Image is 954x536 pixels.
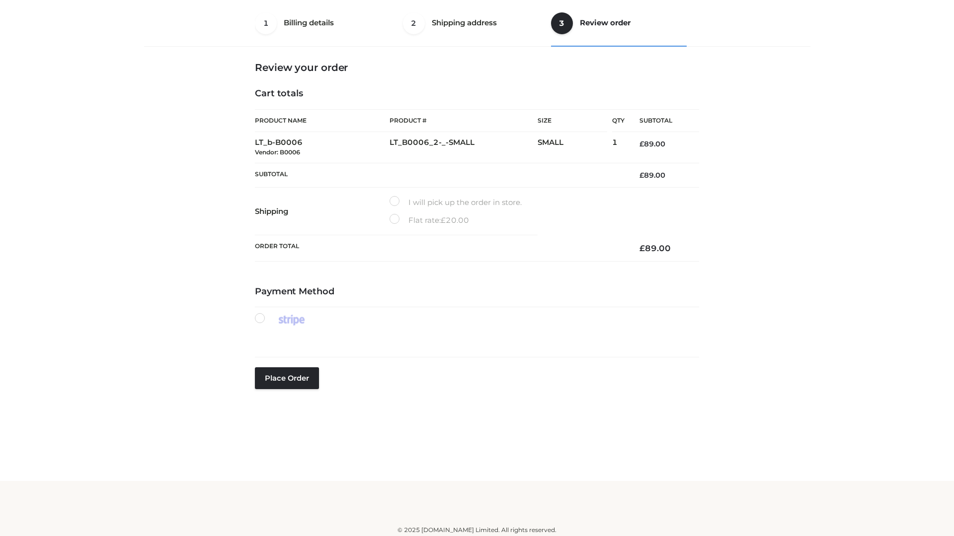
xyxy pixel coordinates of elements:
th: Shipping [255,188,390,235]
th: Size [538,110,607,132]
span: £ [639,139,644,148]
span: £ [441,215,446,225]
th: Product Name [255,109,390,132]
bdi: 89.00 [639,139,665,148]
th: Qty [612,109,625,132]
bdi: 20.00 [441,215,469,225]
th: Order Total [255,235,625,262]
small: Vendor: B0006 [255,148,300,156]
h3: Review your order [255,62,699,73]
td: SMALL [538,132,612,163]
th: Subtotal [255,163,625,187]
td: LT_b-B0006 [255,132,390,163]
button: Place order [255,367,319,389]
th: Product # [390,109,538,132]
bdi: 89.00 [639,171,665,180]
h4: Cart totals [255,88,699,99]
span: £ [639,171,644,180]
bdi: 89.00 [639,243,671,253]
div: © 2025 [DOMAIN_NAME] Limited. All rights reserved. [148,525,806,535]
td: 1 [612,132,625,163]
span: £ [639,243,645,253]
td: LT_B0006_2-_-SMALL [390,132,538,163]
th: Subtotal [625,110,699,132]
h4: Payment Method [255,286,699,297]
label: Flat rate: [390,214,469,227]
label: I will pick up the order in store. [390,196,522,209]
